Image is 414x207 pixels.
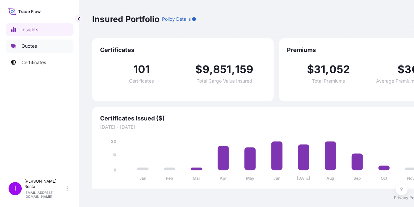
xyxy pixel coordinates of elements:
p: Insights [21,26,38,33]
span: $ [307,64,314,75]
a: Quotes [6,39,73,53]
span: Certificates [100,46,266,54]
span: 052 [329,64,350,75]
p: Certificates [21,59,46,66]
tspan: May [246,176,255,181]
span: $ [398,64,404,75]
tspan: Jan [139,176,146,181]
tspan: Oct [381,176,388,181]
p: [PERSON_NAME] Renta [24,179,65,189]
span: 851 [213,64,232,75]
tspan: Apr [220,176,227,181]
span: 9 [202,64,209,75]
tspan: 10 [112,152,116,157]
span: 159 [235,64,254,75]
tspan: Mar [193,176,200,181]
p: [EMAIL_ADDRESS][DOMAIN_NAME] [24,191,65,198]
span: 31 [314,64,325,75]
p: Policy Details [162,16,191,22]
span: , [231,64,235,75]
span: , [325,64,329,75]
p: Quotes [21,43,37,49]
tspan: Jun [273,176,280,181]
a: Insights [6,23,73,36]
span: , [209,64,213,75]
tspan: Aug [326,176,334,181]
tspan: [DATE] [297,176,310,181]
tspan: Feb [166,176,173,181]
span: Total Premiums [312,79,345,83]
span: I [14,185,16,192]
tspan: Sep [353,176,361,181]
span: $ [195,64,202,75]
span: Total Cargo Value Insured [197,79,252,83]
a: Certificates [6,56,73,69]
p: Insured Portfolio [92,14,159,24]
tspan: 0 [114,168,116,172]
span: 101 [133,64,150,75]
tspan: 20 [111,139,116,144]
span: Certificates [129,79,154,83]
